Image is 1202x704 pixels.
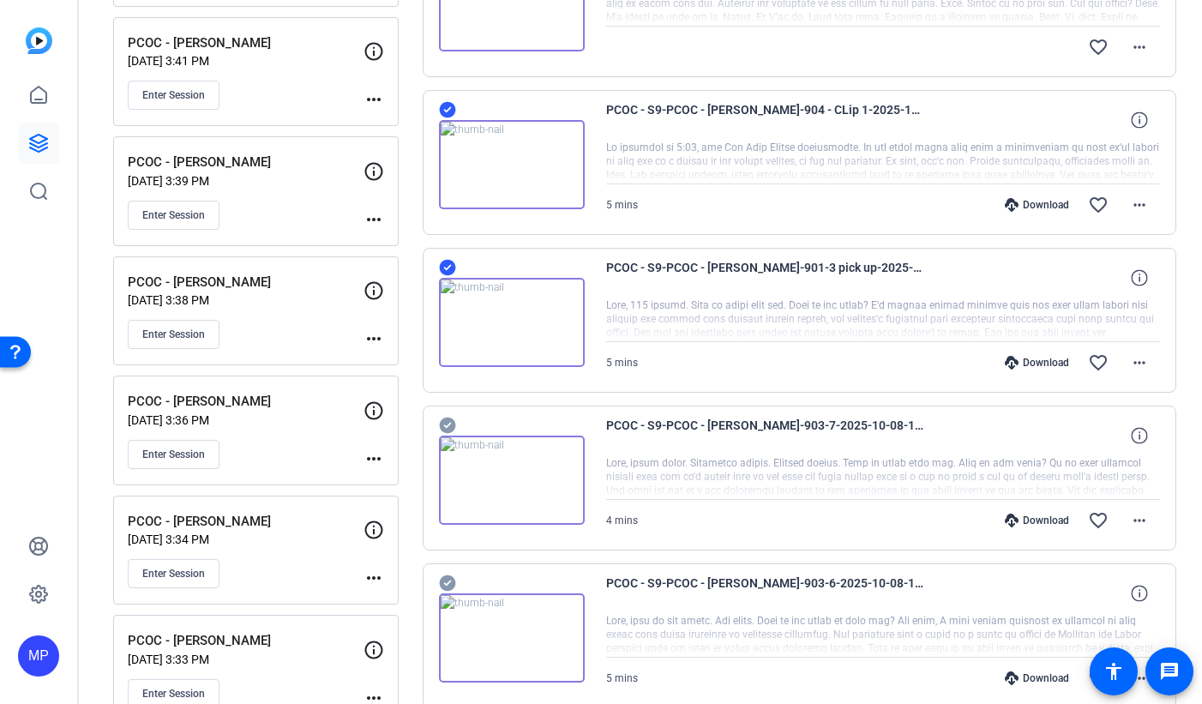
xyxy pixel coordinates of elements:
div: Download [996,514,1078,527]
p: [DATE] 3:38 PM [128,293,364,307]
span: Enter Session [142,448,205,461]
button: Enter Session [128,440,219,469]
span: 5 mins [606,357,638,369]
mat-icon: more_horiz [364,328,384,349]
p: [DATE] 3:41 PM [128,54,364,68]
span: Enter Session [142,567,205,581]
span: Enter Session [142,88,205,102]
mat-icon: more_horiz [1129,37,1150,57]
mat-icon: more_horiz [364,448,384,469]
div: MP [18,635,59,677]
div: Download [996,356,1078,370]
button: Enter Session [128,320,219,349]
mat-icon: favorite_border [1088,352,1109,373]
span: Enter Session [142,208,205,222]
mat-icon: more_horiz [1129,352,1150,373]
mat-icon: accessibility [1103,661,1124,682]
button: Enter Session [128,201,219,230]
p: PCOC - [PERSON_NAME] [128,392,364,412]
button: Enter Session [128,559,219,588]
p: [DATE] 3:34 PM [128,533,364,546]
img: thumb-nail [439,278,585,367]
img: blue-gradient.svg [26,27,52,54]
span: PCOC - S9-PCOC - [PERSON_NAME]-901-3 pick up-2025-10-08-10-51-11-291-0 [606,257,923,298]
span: Enter Session [142,328,205,341]
div: Download [996,198,1078,212]
mat-icon: more_horiz [1129,195,1150,215]
span: 5 mins [606,199,638,211]
p: PCOC - [PERSON_NAME] [128,273,364,292]
span: PCOC - S9-PCOC - [PERSON_NAME]-903-7-2025-10-08-10-46-48-365-0 [606,415,923,456]
p: PCOC - [PERSON_NAME] [128,153,364,172]
p: PCOC - [PERSON_NAME] [128,631,364,651]
mat-icon: favorite_border [1088,510,1109,531]
mat-icon: more_horiz [364,209,384,230]
span: 5 mins [606,672,638,684]
span: 4 mins [606,514,638,526]
p: [DATE] 3:36 PM [128,413,364,427]
mat-icon: more_horiz [364,568,384,588]
div: Download [996,671,1078,685]
p: PCOC - [PERSON_NAME] [128,512,364,532]
mat-icon: message [1159,661,1180,682]
mat-icon: favorite_border [1088,195,1109,215]
span: PCOC - S9-PCOC - [PERSON_NAME]-904 - CLip 1-2025-10-08-11-02-52-773-0 [606,99,923,141]
mat-icon: more_horiz [1129,668,1150,689]
mat-icon: favorite_border [1088,37,1109,57]
button: Enter Session [128,81,219,110]
img: thumb-nail [439,593,585,683]
p: PCOC - [PERSON_NAME] [128,33,364,53]
img: thumb-nail [439,120,585,209]
mat-icon: more_horiz [364,89,384,110]
img: thumb-nail [439,436,585,525]
span: Enter Session [142,687,205,701]
p: [DATE] 3:33 PM [128,653,364,666]
p: [DATE] 3:39 PM [128,174,364,188]
span: PCOC - S9-PCOC - [PERSON_NAME]-903-6-2025-10-08-10-41-36-767-0 [606,573,923,614]
mat-icon: more_horiz [1129,510,1150,531]
mat-icon: favorite_border [1088,668,1109,689]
